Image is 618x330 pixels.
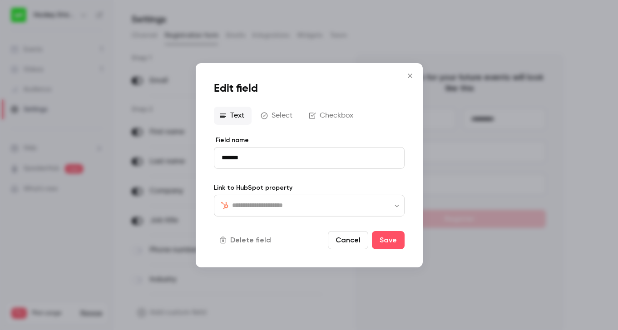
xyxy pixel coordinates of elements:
button: Delete field [214,231,278,249]
button: Checkbox [303,106,361,124]
label: Field name [214,135,405,144]
button: Open [392,201,401,210]
button: Cancel [328,231,368,249]
button: Save [372,231,405,249]
button: Close [401,66,419,84]
label: Link to HubSpot property [214,183,405,192]
button: Select [255,106,300,124]
button: Text [214,106,252,124]
h1: Edit field [214,81,405,95]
